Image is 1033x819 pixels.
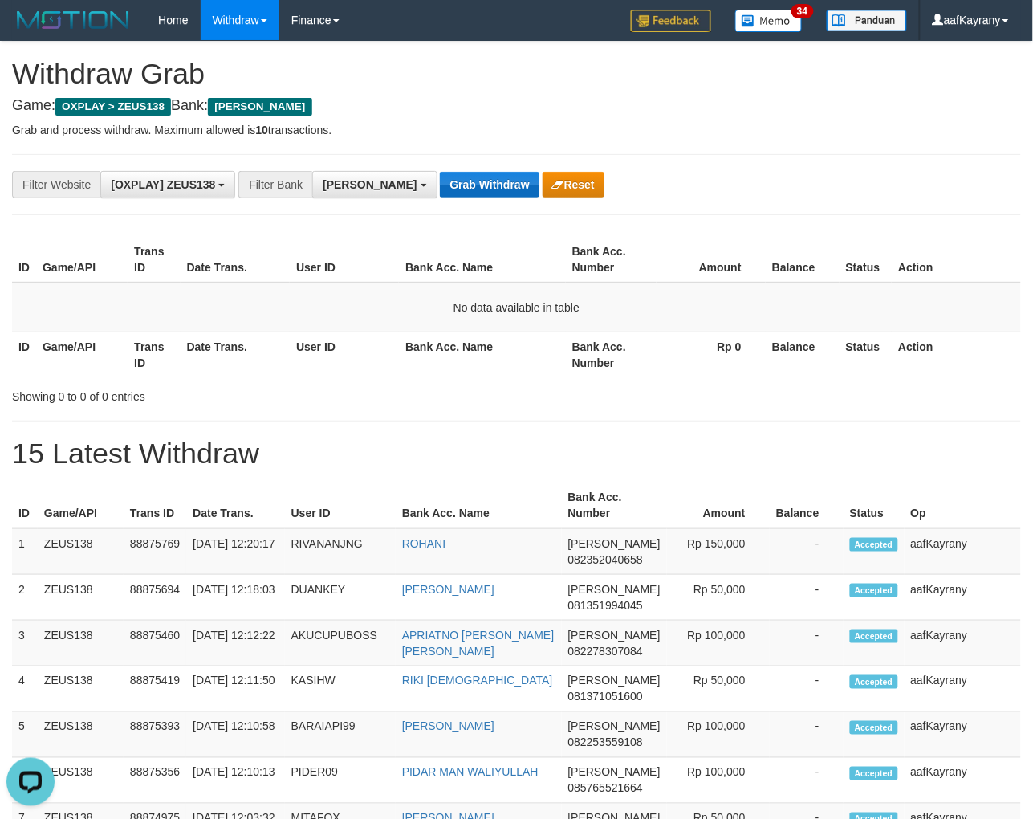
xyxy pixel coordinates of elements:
strong: 10 [255,124,268,136]
td: No data available in table [12,283,1021,332]
td: ZEUS138 [38,712,124,758]
td: [DATE] 12:11:50 [186,666,284,712]
button: Open LiveChat chat widget [6,6,55,55]
td: 88875356 [124,758,186,804]
th: Status [840,332,893,377]
span: [PERSON_NAME] [568,537,661,550]
span: [PERSON_NAME] [568,720,661,733]
td: [DATE] 12:18:03 [186,575,284,621]
td: Rp 50,000 [667,666,770,712]
td: aafKayrany [905,575,1021,621]
span: OXPLAY > ZEUS138 [55,98,171,116]
button: [PERSON_NAME] [312,171,437,198]
a: PIDAR MAN WALIYULLAH [402,766,539,779]
span: [PERSON_NAME] [568,674,661,687]
img: MOTION_logo.png [12,8,134,32]
td: [DATE] 12:20:17 [186,528,284,575]
span: 34 [791,4,813,18]
th: Trans ID [128,332,180,377]
span: Accepted [850,721,898,735]
td: DUANKEY [285,575,396,621]
td: ZEUS138 [38,758,124,804]
th: ID [12,332,36,377]
td: 88875419 [124,666,186,712]
td: ZEUS138 [38,575,124,621]
td: Rp 100,000 [667,758,770,804]
th: Game/API [36,237,128,283]
span: [OXPLAY] ZEUS138 [111,178,215,191]
th: Bank Acc. Number [566,332,657,377]
td: [DATE] 12:10:13 [186,758,284,804]
span: Copy 081371051600 to clipboard [568,691,643,703]
td: 4 [12,666,38,712]
span: [PERSON_NAME] [568,629,661,642]
th: Date Trans. [181,332,291,377]
div: Filter Bank [238,171,312,198]
h1: 15 Latest Withdraw [12,438,1021,470]
td: 88875694 [124,575,186,621]
th: Action [892,332,1021,377]
img: panduan.png [827,10,907,31]
a: [PERSON_NAME] [402,583,494,596]
th: Rp 0 [657,332,766,377]
th: Amount [667,483,770,528]
img: Button%20Memo.svg [735,10,803,32]
td: BARAIAPI99 [285,712,396,758]
img: Feedback.jpg [631,10,711,32]
td: aafKayrany [905,666,1021,712]
th: Balance [766,332,840,377]
span: Copy 085765521664 to clipboard [568,782,643,795]
a: ROHANI [402,537,445,550]
td: - [770,528,844,575]
span: Accepted [850,538,898,552]
td: ZEUS138 [38,666,124,712]
th: Bank Acc. Name [396,483,562,528]
th: User ID [290,237,399,283]
button: Reset [543,172,604,198]
a: RIKI [DEMOGRAPHIC_DATA] [402,674,553,687]
th: Trans ID [124,483,186,528]
th: Game/API [36,332,128,377]
span: Accepted [850,675,898,689]
td: - [770,666,844,712]
td: 88875769 [124,528,186,575]
td: AKUCUPUBOSS [285,621,396,666]
td: [DATE] 12:12:22 [186,621,284,666]
th: Op [905,483,1021,528]
h4: Game: Bank: [12,98,1021,114]
td: ZEUS138 [38,528,124,575]
th: ID [12,483,38,528]
th: Trans ID [128,237,180,283]
th: Game/API [38,483,124,528]
th: Status [840,237,893,283]
td: Rp 100,000 [667,621,770,666]
td: PIDER09 [285,758,396,804]
span: Accepted [850,630,898,643]
span: [PERSON_NAME] [568,766,661,779]
span: Copy 082278307084 to clipboard [568,645,643,658]
td: ZEUS138 [38,621,124,666]
td: 88875460 [124,621,186,666]
td: Rp 150,000 [667,528,770,575]
th: Action [892,237,1021,283]
h1: Withdraw Grab [12,58,1021,90]
td: 1 [12,528,38,575]
th: User ID [285,483,396,528]
td: [DATE] 12:10:58 [186,712,284,758]
td: aafKayrany [905,712,1021,758]
th: Bank Acc. Number [566,237,657,283]
span: [PERSON_NAME] [323,178,417,191]
th: Status [844,483,905,528]
td: KASIHW [285,666,396,712]
td: Rp 100,000 [667,712,770,758]
td: aafKayrany [905,758,1021,804]
a: APRIATNO [PERSON_NAME] [PERSON_NAME] [402,629,555,658]
td: - [770,575,844,621]
p: Grab and process withdraw. Maximum allowed is transactions. [12,122,1021,138]
td: RIVANANJNG [285,528,396,575]
td: - [770,758,844,804]
th: Bank Acc. Name [399,237,566,283]
td: 88875393 [124,712,186,758]
td: 5 [12,712,38,758]
span: Copy 081351994045 to clipboard [568,599,643,612]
